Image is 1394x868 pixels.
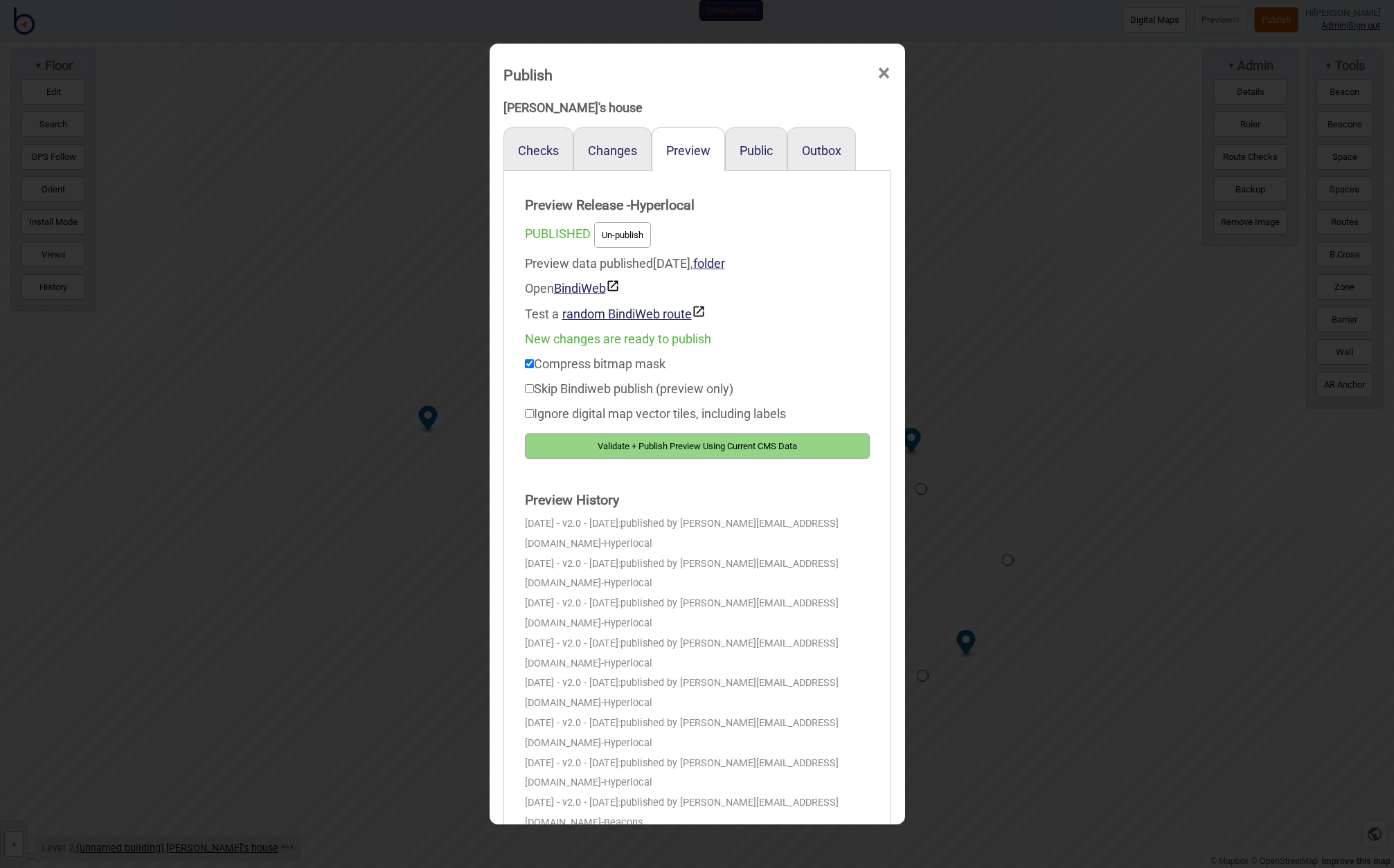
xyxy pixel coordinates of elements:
img: preview [606,279,620,293]
span: , [690,256,725,271]
span: - Beacons [601,817,643,829]
label: Skip Bindiweb publish (preview only) [525,381,733,396]
span: - Hyperlocal [601,577,652,589]
span: - Hyperlocal [601,538,652,550]
button: Preview [666,143,711,158]
label: Ignore digital map vector tiles, including labels [525,406,786,421]
span: - Hyperlocal [601,658,652,669]
button: Changes [588,143,637,158]
strong: Preview Release - Hyperlocal [525,192,870,219]
div: Preview data published [DATE] [525,251,870,327]
input: Compress bitmap mask [525,359,534,368]
button: Checks [518,143,559,158]
label: Compress bitmap mask [525,356,665,371]
button: Validate + Publish Preview Using Current CMS Data [525,433,870,459]
div: Publish [503,60,553,90]
span: published by [PERSON_NAME][EMAIL_ADDRESS][DOMAIN_NAME] [525,757,839,789]
span: published by [PERSON_NAME][EMAIL_ADDRESS][DOMAIN_NAME] [525,518,839,550]
span: - Hyperlocal [601,737,652,749]
span: × [877,51,891,96]
button: Outbox [802,143,841,158]
button: random BindiWeb route [562,305,706,321]
span: published by [PERSON_NAME][EMAIL_ADDRESS][DOMAIN_NAME] [525,797,839,829]
span: published by [PERSON_NAME][EMAIL_ADDRESS][DOMAIN_NAME] [525,677,839,709]
img: preview [692,305,706,318]
button: Un-publish [594,222,651,248]
span: published by [PERSON_NAME][EMAIL_ADDRESS][DOMAIN_NAME] [525,638,839,669]
span: published by [PERSON_NAME][EMAIL_ADDRESS][DOMAIN_NAME] [525,597,839,629]
div: [DATE] - v2.0 - [DATE]: [525,714,870,754]
div: [DATE] - v2.0 - [DATE]: [525,793,870,833]
input: Skip Bindiweb publish (preview only) [525,384,534,393]
a: folder [693,256,725,271]
div: [DATE] - v2.0 - [DATE]: [525,554,870,595]
span: published by [PERSON_NAME][EMAIL_ADDRESS][DOMAIN_NAME] [525,558,839,590]
strong: Preview History [525,487,870,514]
div: [PERSON_NAME]'s house [503,96,891,120]
span: PUBLISHED [525,226,591,241]
span: - Hyperlocal [601,697,652,709]
div: [DATE] - v2.0 - [DATE]: [525,594,870,634]
span: - Hyperlocal [601,777,652,788]
span: published by [PERSON_NAME][EMAIL_ADDRESS][DOMAIN_NAME] [525,717,839,749]
div: [DATE] - v2.0 - [DATE]: [525,754,870,794]
div: Test a [525,301,870,327]
div: [DATE] - v2.0 - [DATE]: [525,634,870,674]
span: - Hyperlocal [601,617,652,629]
div: [DATE] - v2.0 - [DATE]: [525,673,870,714]
input: Ignore digital map vector tiles, including labels [525,409,534,418]
div: [DATE] - v2.0 - [DATE]: [525,514,870,554]
div: New changes are ready to publish [525,327,870,352]
div: Open [525,276,870,301]
a: BindiWeb [554,281,620,296]
button: Public [740,143,773,158]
